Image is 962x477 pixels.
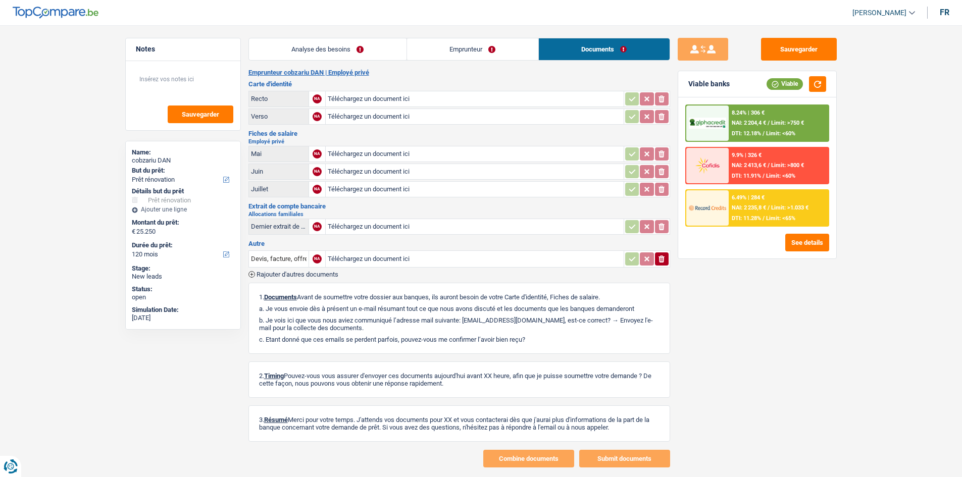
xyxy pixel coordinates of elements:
[771,204,808,211] span: Limit: >1.033 €
[313,254,322,263] div: NA
[248,130,670,137] h3: Fiches de salaire
[785,234,829,251] button: See details
[852,9,906,17] span: [PERSON_NAME]
[313,185,322,194] div: NA
[732,110,765,116] div: 8.24% | 306 €
[259,305,660,312] p: a. Je vous envoie dès à présent un e-mail résumant tout ce que nous avons discuté et les doc...
[182,111,219,118] span: Sauvegarder
[761,38,837,61] button: Sauvegarder
[766,215,795,222] span: Limit: <65%
[259,293,660,301] p: 1. Avant de soumettre votre dossier aux banques, ils auront besoin de votre Carte d'identité, Fic...
[732,215,761,222] span: DTI: 11.28%
[313,94,322,103] div: NA
[248,69,670,77] h2: Emprunteur cobzariu DAN | Employé privé
[940,8,949,17] div: fr
[132,293,234,301] div: open
[168,105,233,123] button: Sauvegarder
[13,7,98,19] img: TopCompare Logo
[766,130,795,137] span: Limit: <60%
[763,215,765,222] span: /
[732,173,761,179] span: DTI: 11.91%
[732,130,761,137] span: DTI: 12.18%
[313,222,322,231] div: NA
[768,162,770,169] span: /
[251,113,307,120] div: Verso
[763,173,765,179] span: /
[483,450,574,467] button: Combine documents
[132,306,234,314] div: Simulation Date:
[259,336,660,343] p: c. Etant donné que ces emails se perdent parfois, pouvez-vous me confirmer l’avoir bien reçu?
[259,372,660,387] p: 2. Pouvez-vous vous assurer d'envoyer ces documents aujourd'hui avant XX heure, afin que je puiss...
[132,219,232,227] label: Montant du prêt:
[251,168,307,175] div: Juin
[251,150,307,157] div: Mai
[132,187,234,195] div: Détails but du prêt
[248,240,670,247] h3: Autre
[132,148,234,156] div: Name:
[771,120,804,126] span: Limit: >750 €
[132,264,234,273] div: Stage:
[132,206,234,213] div: Ajouter une ligne
[313,167,322,176] div: NA
[248,211,670,217] h2: Allocations familiales
[732,194,765,201] div: 6.49% | 284 €
[251,223,307,230] div: Dernier extrait de compte pour vos allocations familiales
[689,118,726,129] img: AlphaCredit
[264,416,288,423] span: Résumé
[132,285,234,293] div: Status:
[768,204,770,211] span: /
[689,198,726,217] img: Record Credits
[732,204,766,211] span: NAI: 2 235,8 €
[767,78,803,89] div: Viable
[248,271,338,278] button: Rajouter d'autres documents
[407,38,538,60] a: Emprunteur
[844,5,915,21] a: [PERSON_NAME]
[132,273,234,281] div: New leads
[132,314,234,322] div: [DATE]
[539,38,670,60] a: Documents
[732,162,766,169] span: NAI: 2 413,6 €
[248,203,670,209] h3: Extrait de compte bancaire
[766,173,795,179] span: Limit: <60%
[248,139,670,144] h2: Employé privé
[132,167,232,175] label: But du prêt:
[689,156,726,175] img: Cofidis
[264,293,297,301] span: Documents
[313,149,322,158] div: NA
[251,185,307,193] div: Juillet
[763,130,765,137] span: /
[132,156,234,165] div: cobzariu DAN
[259,316,660,332] p: b. Je vois ici que vous nous aviez communiqué l’adresse mail suivante: [EMAIL_ADDRESS][DOMAIN_NA...
[136,45,230,54] h5: Notes
[313,112,322,121] div: NA
[768,120,770,126] span: /
[732,152,762,158] div: 9.9% | 326 €
[732,120,766,126] span: NAI: 2 204,4 €
[248,81,670,87] h3: Carte d'identité
[132,228,135,236] span: €
[259,416,660,431] p: 3. Merci pour votre temps. J'attends vos documents pour XX et vous contacterai dès que j'aurai p...
[688,80,730,88] div: Viable banks
[257,271,338,278] span: Rajouter d'autres documents
[771,162,804,169] span: Limit: >800 €
[251,95,307,102] div: Recto
[249,38,407,60] a: Analyse des besoins
[579,450,670,467] button: Submit documents
[132,241,232,249] label: Durée du prêt:
[264,372,284,380] span: Timing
